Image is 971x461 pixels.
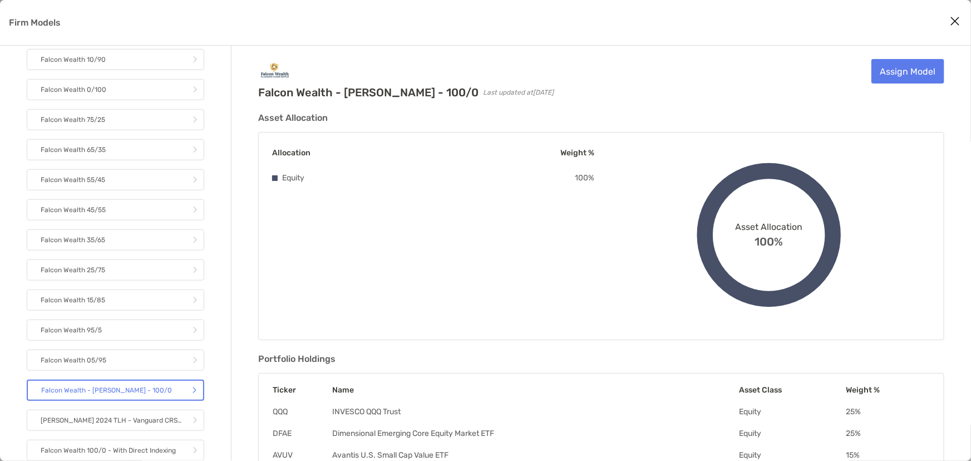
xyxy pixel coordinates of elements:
[27,229,204,251] a: Falcon Wealth 35/65
[738,406,845,417] td: Equity
[871,59,944,84] a: Assign Model
[27,440,204,461] a: Falcon Wealth 100/0 - With Direct Indexing
[27,49,204,70] a: Falcon Wealth 10/90
[27,109,204,130] a: Falcon Wealth 75/25
[282,171,304,185] p: Equity
[845,428,930,439] td: 25 %
[575,171,594,185] p: 100 %
[9,16,61,30] p: Firm Models
[272,450,332,460] td: AVUV
[845,450,930,460] td: 15 %
[27,410,204,431] a: [PERSON_NAME] 2024 TLH - Vanguard CRSP 70% Equity/ 30% Fixed Income Portfolio - clone
[332,428,738,439] td: Dimensional Emerging Core Equity Market ETF
[258,354,944,364] h3: Portfolio Holdings
[27,320,204,341] a: Falcon Wealth 95/5
[41,203,106,217] p: Falcon Wealth 45/55
[272,385,332,395] th: Ticker
[947,13,963,30] button: Close modal
[272,428,332,439] td: DFAE
[258,112,944,123] h3: Asset Allocation
[41,53,106,67] p: Falcon Wealth 10/90
[27,199,204,220] a: Falcon Wealth 45/55
[27,380,204,401] a: Falcon Wealth - [PERSON_NAME] - 100/0
[332,406,738,417] td: INVESCO QQQ Trust
[332,450,738,460] td: Avantis U.S. Small Cap Value ETF
[27,350,204,371] a: Falcon Wealth 05/95
[41,173,105,187] p: Falcon Wealth 55/45
[27,290,204,311] a: Falcon Wealth 15/85
[41,323,102,337] p: Falcon Wealth 95/5
[41,384,172,398] p: Falcon Wealth - [PERSON_NAME] - 100/0
[41,414,183,428] p: [PERSON_NAME] 2024 TLH - Vanguard CRSP 70% Equity/ 30% Fixed Income Portfolio - clone
[27,259,204,281] a: Falcon Wealth 25/75
[738,428,845,439] td: Equity
[738,450,845,460] td: Equity
[845,406,930,417] td: 25 %
[41,233,105,247] p: Falcon Wealth 35/65
[258,86,479,99] h2: Falcon Wealth - [PERSON_NAME] - 100/0
[736,222,803,232] span: Asset Allocation
[272,146,310,160] p: Allocation
[332,385,738,395] th: Name
[27,79,204,100] a: Falcon Wealth 0/100
[272,406,332,417] td: QQQ
[258,59,292,81] img: Company Logo
[27,139,204,160] a: Falcon Wealth 65/35
[738,385,845,395] th: Asset Class
[845,385,930,395] th: Weight %
[41,263,105,277] p: Falcon Wealth 25/75
[41,444,176,458] p: Falcon Wealth 100/0 - With Direct Indexing
[41,83,106,97] p: Falcon Wealth 0/100
[27,169,204,190] a: Falcon Wealth 55/45
[41,113,105,127] p: Falcon Wealth 75/25
[41,293,105,307] p: Falcon Wealth 15/85
[560,146,594,160] p: Weight %
[755,232,783,248] span: 100%
[41,143,106,157] p: Falcon Wealth 65/35
[41,354,106,367] p: Falcon Wealth 05/95
[483,89,554,96] span: Last updated at [DATE]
